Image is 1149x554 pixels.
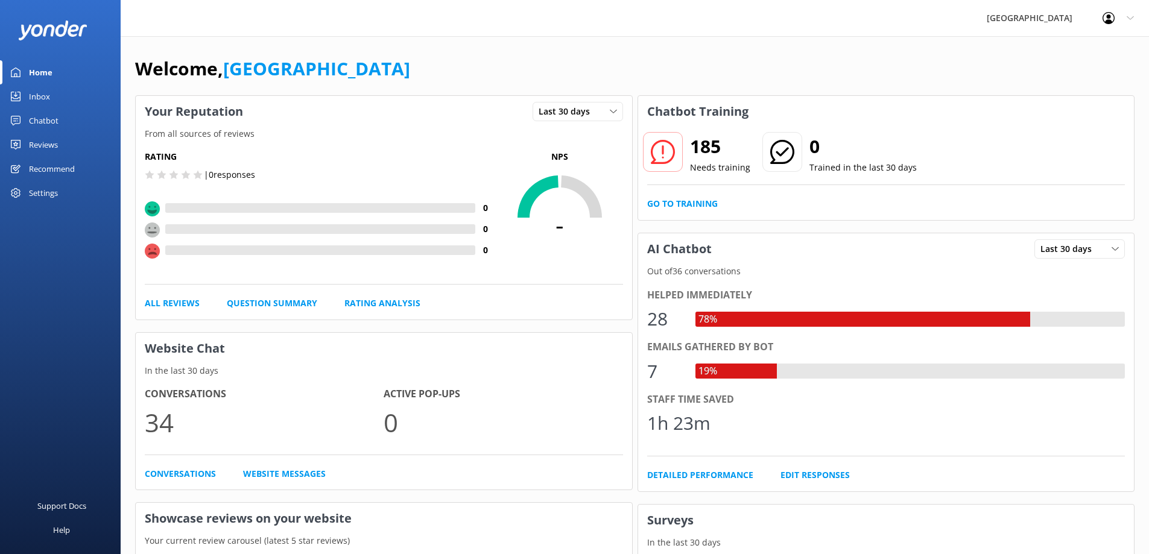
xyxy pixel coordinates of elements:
[53,518,70,542] div: Help
[136,96,252,127] h3: Your Reputation
[475,222,496,236] h4: 0
[638,233,721,265] h3: AI Chatbot
[29,84,50,109] div: Inbox
[29,157,75,181] div: Recommend
[29,181,58,205] div: Settings
[37,494,86,518] div: Support Docs
[227,297,317,310] a: Question Summary
[780,468,850,482] a: Edit Responses
[647,409,711,438] div: 1h 23m
[475,244,496,257] h4: 0
[647,357,683,386] div: 7
[638,505,1135,536] h3: Surveys
[145,386,384,402] h4: Conversations
[809,161,917,174] p: Trained in the last 30 days
[638,96,758,127] h3: Chatbot Training
[638,536,1135,549] p: In the last 30 days
[145,467,216,480] a: Conversations
[647,468,753,482] a: Detailed Performance
[135,54,410,83] h1: Welcome,
[1040,242,1099,256] span: Last 30 days
[344,297,420,310] a: Rating Analysis
[647,392,1125,408] div: Staff time saved
[136,333,632,364] h3: Website Chat
[29,133,58,157] div: Reviews
[647,339,1125,355] div: Emails gathered by bot
[18,20,87,40] img: yonder-white-logo.png
[204,168,255,181] p: | 0 responses
[690,132,750,161] h2: 185
[136,364,632,377] p: In the last 30 days
[384,402,622,442] p: 0
[29,109,59,133] div: Chatbot
[647,288,1125,303] div: Helped immediately
[145,297,200,310] a: All Reviews
[496,209,623,239] span: -
[145,402,384,442] p: 34
[695,364,720,379] div: 19%
[136,503,632,534] h3: Showcase reviews on your website
[136,534,632,547] p: Your current review carousel (latest 5 star reviews)
[695,312,720,327] div: 78%
[638,265,1135,278] p: Out of 36 conversations
[29,60,52,84] div: Home
[384,386,622,402] h4: Active Pop-ups
[475,201,496,215] h4: 0
[496,150,623,163] p: NPS
[647,304,683,333] div: 28
[243,467,326,480] a: Website Messages
[809,132,917,161] h2: 0
[690,161,750,174] p: Needs training
[647,197,718,210] a: Go to Training
[223,56,410,81] a: [GEOGRAPHIC_DATA]
[136,127,632,140] p: From all sources of reviews
[539,105,597,118] span: Last 30 days
[145,150,496,163] h5: Rating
